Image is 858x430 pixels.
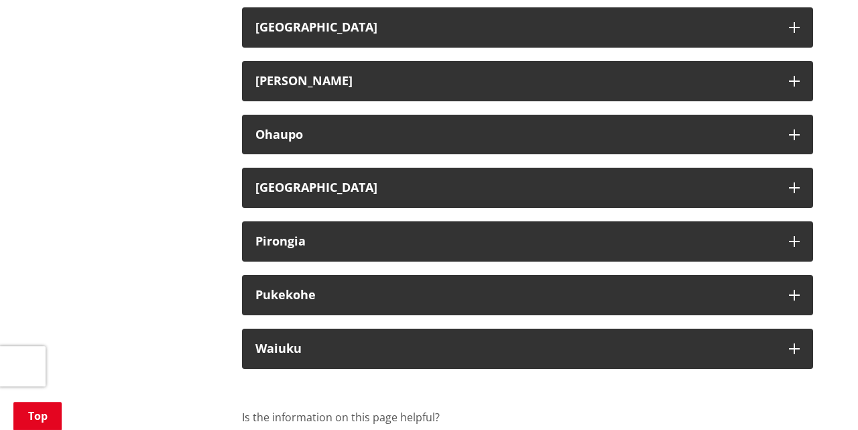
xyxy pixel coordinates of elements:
[242,329,813,369] button: Waiuku
[242,7,813,48] button: [GEOGRAPHIC_DATA]
[255,286,316,303] strong: Pukekohe
[242,221,813,262] button: Pirongia
[13,402,62,430] a: Top
[796,374,845,422] iframe: Messenger Launcher
[242,168,813,208] button: [GEOGRAPHIC_DATA]
[255,126,303,142] strong: Ohaupo
[242,61,813,101] button: [PERSON_NAME]
[242,115,813,155] button: Ohaupo
[242,275,813,315] button: Pukekohe
[242,409,813,425] p: Is the information on this page helpful?
[255,235,776,248] div: Pirongia
[255,72,353,89] strong: [PERSON_NAME]
[255,19,377,35] strong: [GEOGRAPHIC_DATA]
[255,340,302,356] strong: Waiuku
[255,179,377,195] strong: [GEOGRAPHIC_DATA]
